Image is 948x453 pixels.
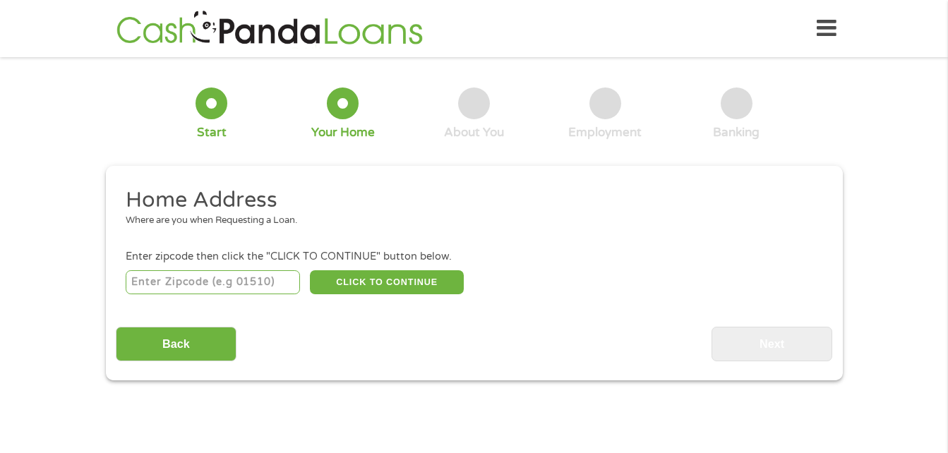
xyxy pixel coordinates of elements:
[126,186,812,215] h2: Home Address
[568,125,642,140] div: Employment
[197,125,227,140] div: Start
[310,270,464,294] button: CLICK TO CONTINUE
[311,125,375,140] div: Your Home
[444,125,504,140] div: About You
[116,327,236,361] input: Back
[112,8,427,49] img: GetLoanNow Logo
[712,327,832,361] input: Next
[126,270,300,294] input: Enter Zipcode (e.g 01510)
[713,125,760,140] div: Banking
[126,249,822,265] div: Enter zipcode then click the "CLICK TO CONTINUE" button below.
[126,214,812,228] div: Where are you when Requesting a Loan.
